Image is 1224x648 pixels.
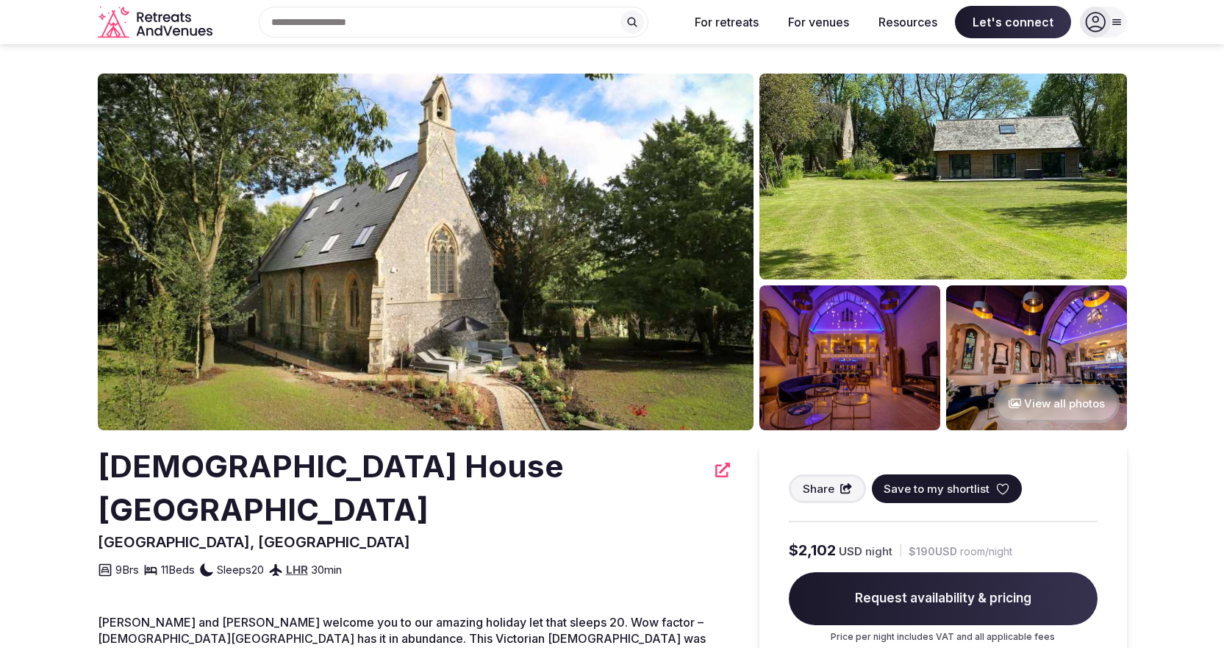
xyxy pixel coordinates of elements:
span: 9 Brs [115,562,139,577]
button: View all photos [994,384,1120,423]
span: Save to my shortlist [884,481,989,496]
img: Venue gallery photo [759,74,1127,280]
span: Let's connect [955,6,1071,38]
span: room/night [960,544,1012,559]
a: Visit the homepage [98,6,215,39]
span: Share [803,481,834,496]
a: LHR [286,563,308,577]
button: Resources [867,6,949,38]
svg: Retreats and Venues company logo [98,6,215,39]
span: [GEOGRAPHIC_DATA], [GEOGRAPHIC_DATA] [98,533,410,551]
span: $190 USD [909,544,957,559]
img: Venue gallery photo [759,285,940,430]
span: night [865,544,892,559]
button: For venues [776,6,861,38]
h2: [DEMOGRAPHIC_DATA] House [GEOGRAPHIC_DATA] [98,445,706,532]
img: Venue cover photo [98,74,754,430]
span: Sleeps 20 [217,562,264,577]
button: Share [789,474,867,503]
span: Request availability & pricing [789,572,1098,625]
span: 30 min [311,562,342,577]
span: USD [839,544,862,559]
span: 11 Beds [161,562,195,577]
img: Venue gallery photo [946,285,1127,430]
button: Save to my shortlist [872,474,1022,503]
div: | [898,543,903,558]
button: For retreats [683,6,770,38]
span: $2,102 [789,540,836,560]
p: Price per night includes VAT and all applicable fees [789,631,1098,644]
